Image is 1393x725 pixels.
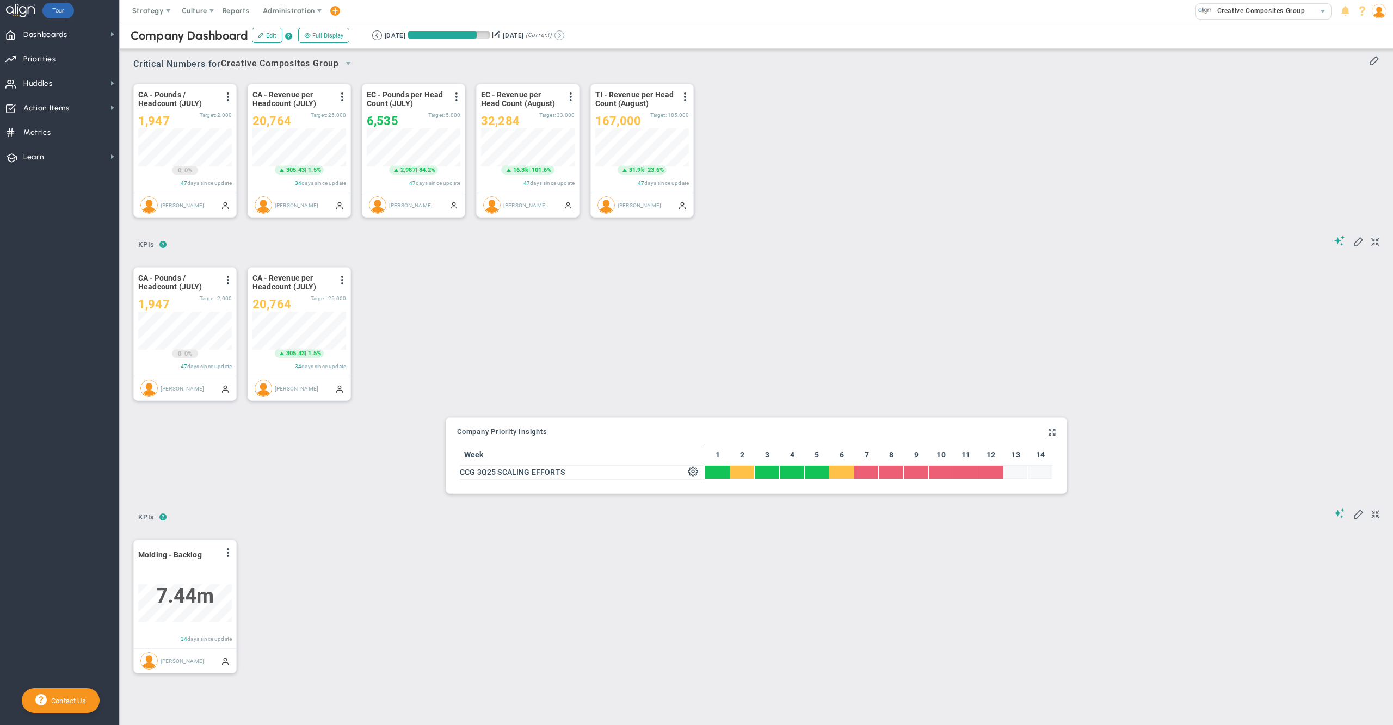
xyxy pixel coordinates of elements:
span: CA - Pounds / Headcount (JULY) [138,90,217,108]
span: 6,535 [367,114,398,128]
th: 1 [705,444,730,466]
span: Strategy [132,7,164,15]
span: | [305,166,306,173]
span: 33,000 [557,112,575,118]
span: days since update [416,180,460,186]
span: 34 [295,180,301,186]
span: 1.5% [308,350,321,357]
span: 0% [184,167,192,174]
span: CCG 3Q25 SCALING EFFORTS [460,468,565,476]
div: 0 • 37 • 100 [37%] Mon Sep 08 2025 to Sun Sep 14 2025 [953,466,978,479]
span: Creative Composites Group [1212,4,1305,18]
img: 97046.Person.photo [1372,4,1386,18]
span: [PERSON_NAME] [618,202,661,208]
span: Action Items [23,97,70,120]
span: days since update [301,363,346,369]
span: Manually Updated [221,384,230,393]
div: 0 • 42 • 100 [42%] Mon Aug 04 2025 to Sun Aug 10 2025 [829,466,854,479]
div: 0 • 30 • 100 [30%] Mon Aug 18 2025 to Sun Aug 24 2025 [879,466,903,479]
span: Manually Updated [221,201,230,209]
span: 25,000 [328,112,346,118]
span: [PERSON_NAME] [161,202,204,208]
div: 0 • 8 • 100 [8%] Mon Jun 30 2025 to Sun Jul 06 2025 [705,466,730,479]
span: 1.5% [308,166,321,173]
span: 16.3k [513,166,528,175]
span: CA - Revenue per Headcount (JULY) [252,90,331,108]
div: 0 • 39 • 100 [39%] Mon Jul 28 2025 to Sun Aug 03 2025 [805,466,829,479]
span: Metrics [23,121,51,144]
span: 47 [409,180,416,186]
span: 34 [181,636,187,642]
span: 5,000 [446,112,460,118]
span: 20,764 [252,298,291,311]
th: 6 [829,444,854,466]
span: 32,284 [481,114,520,128]
span: 47 [638,180,644,186]
span: 185,000 [668,112,689,118]
span: Target: [428,112,445,118]
span: select [1315,4,1331,19]
th: 2 [730,444,755,466]
span: | [181,350,183,357]
div: 0 • 24 • 100 [24%] Mon Jul 14 2025 to Sun Jul 20 2025 [755,466,779,479]
span: EC - Revenue per Head Count (August) [481,90,560,108]
span: Target: [539,112,556,118]
span: [PERSON_NAME] [503,202,547,208]
span: 47 [181,180,187,186]
span: 2,000 [217,112,232,118]
button: Go to previous period [372,30,382,40]
span: Manually Updated [449,201,458,209]
div: No data for Mon Sep 29 2025 to Tue Sep 30 2025 [1028,466,1052,479]
span: Creative Composites Group [221,57,339,71]
span: [PERSON_NAME] [161,658,204,664]
span: | [416,166,417,173]
div: 0 • 30 • 100 [30%] Mon Aug 25 2025 to Sun Aug 31 2025 [904,466,928,479]
span: CA - Revenue per Headcount (JULY) [252,274,331,291]
div: 0 • 37 • 100 [37%] Mon Sep 15 2025 to Sun Sep 21 2025 [978,466,1003,479]
span: 7,438,103 [156,584,214,608]
button: KPIs [133,509,159,528]
span: Target: [650,112,667,118]
span: Priorities [23,48,56,71]
span: 305.43 [286,349,305,358]
span: Manually Updated [564,201,572,209]
span: Edit My KPIs [1353,236,1364,246]
span: Company Dashboard [131,28,248,43]
span: 31.9k [629,166,644,175]
img: Lynn Derouen [140,652,158,670]
div: 0 • 12 • 100 [12%] Mon Jul 07 2025 to Sun Jul 13 2025 [730,466,755,479]
th: 11 [953,444,978,466]
img: Lynn Derouen [140,380,158,397]
th: 8 [879,444,904,466]
span: Contact Us [47,697,86,705]
div: Period Progress: 84% Day 78 of 92 with 14 remaining. [408,31,490,39]
span: select [339,54,358,73]
span: 167,000 [595,114,641,128]
th: 7 [854,444,879,466]
img: Lynn Derouen [255,380,272,397]
span: | [181,167,183,174]
span: 20,764 [252,114,291,128]
img: Lynn Derouen [255,196,272,214]
button: KPIs [133,236,159,255]
span: 23.6% [648,166,664,173]
span: CA - Pounds / Headcount (JULY) [138,274,217,291]
span: 47 [181,363,187,369]
button: Go to next period [554,30,564,40]
img: Lynn Derouen [140,196,158,214]
span: KPIs [133,509,159,526]
span: Administration [263,7,315,15]
div: 0 • 32 • 100 [32%] Mon Jul 21 2025 to Sun Jul 27 2025 [780,466,804,479]
span: 34 [295,363,301,369]
span: [PERSON_NAME] [389,202,433,208]
th: Week [460,444,682,466]
span: Learn [23,146,44,169]
span: Target: [311,295,327,301]
span: 25,000 [328,295,346,301]
span: Target: [311,112,327,118]
span: days since update [187,180,232,186]
button: Company Priority Insights [457,428,547,437]
span: days since update [530,180,575,186]
span: Molding - Backlog [138,550,202,559]
span: Manually Updated [678,201,687,209]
